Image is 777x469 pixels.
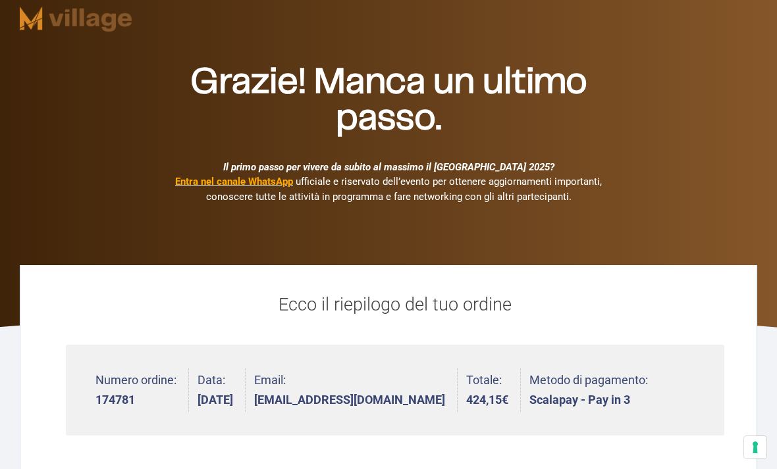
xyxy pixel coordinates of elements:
span: € [502,393,508,407]
button: Le tue preferenze relative al consenso per le tecnologie di tracciamento [744,436,766,458]
li: Metodo di pagamento: [529,368,648,412]
p: Ecco il riepilogo del tuo ordine [66,291,724,318]
li: Email: [254,368,458,412]
a: Entra nel canale WhatsApp [175,176,293,187]
strong: [EMAIL_ADDRESS][DOMAIN_NAME] [254,394,445,406]
li: Numero ordine: [95,368,189,412]
span: ufficiale e riservato dell’evento per ottenere aggiornamenti importanti, conoscere tutte le attiv... [206,176,603,203]
bdi: 424,15 [466,393,508,407]
li: Data: [198,368,246,412]
strong: 174781 [95,394,176,406]
h2: Grazie! Manca un ultimo passo. [151,64,626,137]
strong: [DATE] [198,394,233,406]
li: Totale: [466,368,521,412]
i: Il primo passo per vivere da subito al massimo il [GEOGRAPHIC_DATA] 2025? [223,161,554,173]
strong: Scalapay - Pay in 3 [529,394,648,406]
